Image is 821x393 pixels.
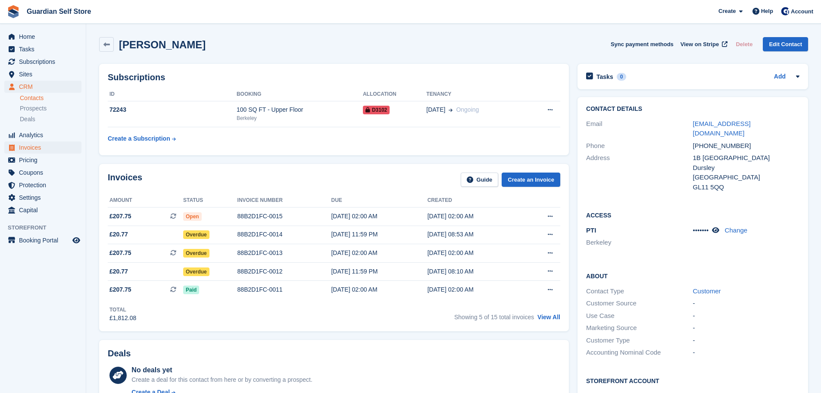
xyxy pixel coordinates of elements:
div: 88B2D1FC-0015 [237,212,331,221]
a: menu [4,192,81,204]
div: 100 SQ FT - Upper Floor [237,105,363,114]
span: [DATE] [426,105,445,114]
span: Overdue [183,230,209,239]
div: £1,812.08 [109,314,136,323]
li: Berkeley [586,238,693,248]
div: [DATE] 08:10 AM [428,267,523,276]
span: Deals [20,115,35,123]
button: Sync payment methods [611,37,674,51]
span: Ongoing [456,106,479,113]
h2: Contact Details [586,106,799,113]
a: View All [537,314,560,321]
a: Edit Contact [763,37,808,51]
div: - [693,311,799,321]
div: No deals yet [131,365,312,375]
div: - [693,299,799,308]
span: Capital [19,204,71,216]
a: menu [4,179,81,191]
a: Guide [461,173,499,187]
th: Amount [108,194,183,208]
span: Overdue [183,249,209,258]
div: [DATE] 02:00 AM [428,248,523,258]
div: 88B2D1FC-0013 [237,248,331,258]
span: Pricing [19,154,71,166]
img: Tom Scott [781,7,790,16]
img: stora-icon-8386f47178a22dfd0bd8f6a31ec36ba5ce8667c1dd55bd0f319d3a0aa187defe.svg [7,5,20,18]
div: [PHONE_NUMBER] [693,141,799,151]
span: View on Stripe [681,40,719,49]
a: menu [4,81,81,93]
a: Add [774,72,786,82]
span: Prospects [20,104,47,113]
a: Change [725,226,748,234]
a: View on Stripe [677,37,729,51]
a: [EMAIL_ADDRESS][DOMAIN_NAME] [693,120,751,137]
div: [GEOGRAPHIC_DATA] [693,173,799,182]
a: menu [4,43,81,55]
div: - [693,336,799,346]
span: Overdue [183,267,209,276]
a: Prospects [20,104,81,113]
h2: Subscriptions [108,72,560,82]
span: Open [183,212,202,221]
div: Customer Source [586,299,693,308]
th: Invoice number [237,194,331,208]
a: menu [4,154,81,166]
span: Tasks [19,43,71,55]
div: [DATE] 02:00 AM [428,212,523,221]
div: 88B2D1FC-0014 [237,230,331,239]
span: Booking Portal [19,234,71,246]
div: Email [586,119,693,138]
th: Tenancy [426,88,526,101]
span: Home [19,31,71,43]
h2: About [586,271,799,280]
span: D3102 [363,106,390,114]
span: £20.77 [109,230,128,239]
div: Contact Type [586,286,693,296]
div: [DATE] 02:00 AM [428,285,523,294]
div: - [693,348,799,358]
a: Guardian Self Store [23,4,94,19]
div: 88B2D1FC-0011 [237,285,331,294]
a: Deals [20,115,81,124]
span: £207.75 [109,285,131,294]
span: Settings [19,192,71,204]
th: Allocation [363,88,426,101]
div: Dursley [693,163,799,173]
a: Create an Invoice [502,173,560,187]
div: Address [586,153,693,192]
div: Create a Subscription [108,134,170,143]
th: Due [331,194,427,208]
button: Delete [732,37,756,51]
th: Status [183,194,237,208]
a: menu [4,141,81,154]
h2: Access [586,211,799,219]
span: £20.77 [109,267,128,276]
h2: Tasks [596,73,613,81]
a: Preview store [71,235,81,245]
div: 0 [617,73,627,81]
span: Coupons [19,167,71,179]
span: Sites [19,68,71,80]
span: Subscriptions [19,56,71,68]
div: 1B [GEOGRAPHIC_DATA] [693,153,799,163]
div: Total [109,306,136,314]
span: £207.75 [109,212,131,221]
span: Help [761,7,773,16]
a: menu [4,167,81,179]
a: menu [4,31,81,43]
span: Paid [183,286,199,294]
div: Use Case [586,311,693,321]
th: Created [428,194,523,208]
div: Phone [586,141,693,151]
a: Customer [693,287,721,295]
div: [DATE] 11:59 PM [331,267,427,276]
div: [DATE] 08:53 AM [428,230,523,239]
span: Create [718,7,736,16]
div: Marketing Source [586,323,693,333]
span: Showing 5 of 15 total invoices [454,314,534,321]
h2: Invoices [108,173,142,187]
a: menu [4,234,81,246]
h2: Storefront Account [586,376,799,385]
span: Analytics [19,129,71,141]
